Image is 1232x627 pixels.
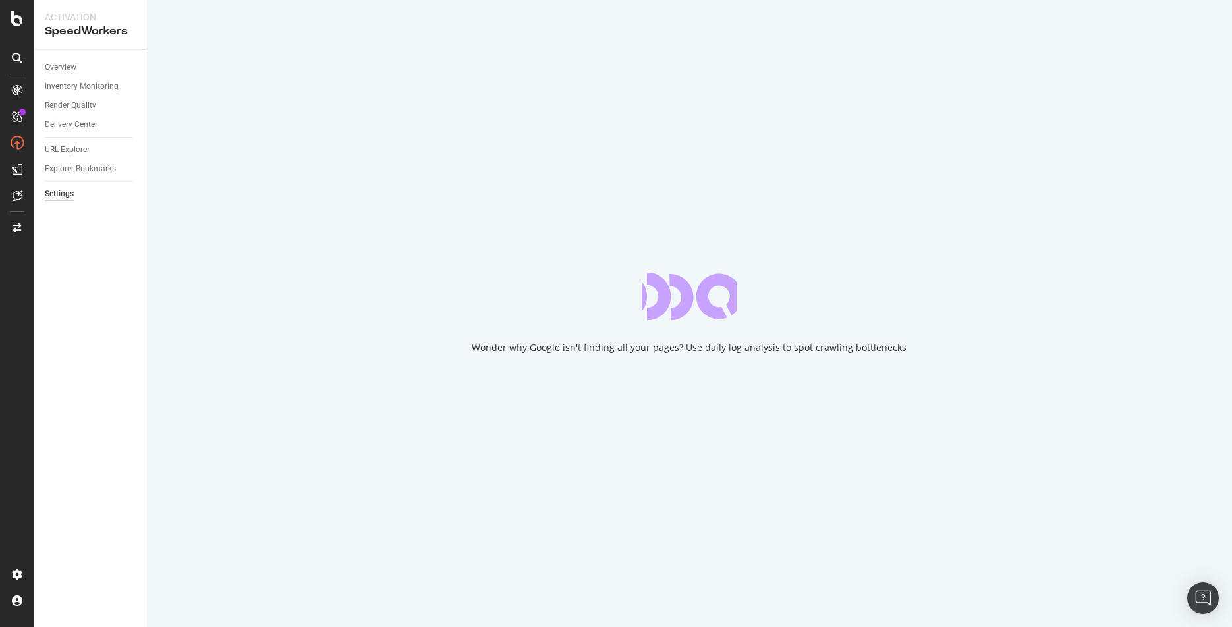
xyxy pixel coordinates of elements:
a: Inventory Monitoring [45,80,136,94]
a: Render Quality [45,99,136,113]
a: Overview [45,61,136,74]
div: animation [642,273,737,320]
a: Delivery Center [45,118,136,132]
div: SpeedWorkers [45,24,135,39]
div: URL Explorer [45,143,90,157]
a: Explorer Bookmarks [45,162,136,176]
div: Render Quality [45,99,96,113]
a: Settings [45,187,136,201]
div: Overview [45,61,76,74]
div: Open Intercom Messenger [1187,582,1219,614]
a: URL Explorer [45,143,136,157]
div: Explorer Bookmarks [45,162,116,176]
div: Settings [45,187,74,201]
div: Delivery Center [45,118,98,132]
div: Activation [45,11,135,24]
div: Inventory Monitoring [45,80,119,94]
div: Wonder why Google isn't finding all your pages? Use daily log analysis to spot crawling bottlenecks [472,341,907,354]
